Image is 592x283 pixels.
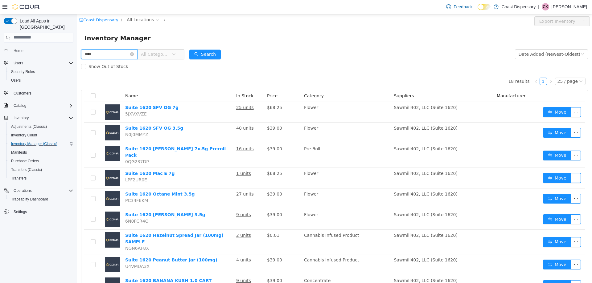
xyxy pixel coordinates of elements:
[11,102,73,109] span: Catalog
[9,175,29,182] a: Transfers
[6,139,76,148] button: Inventory Manager (Classic)
[48,184,71,189] span: PC34F6KM
[494,245,504,255] button: icon: ellipsis
[317,79,337,84] span: Suppliers
[11,176,27,181] span: Transfers
[11,187,73,194] span: Operations
[466,93,494,103] button: icon: swapMove
[190,79,200,84] span: Price
[224,174,314,195] td: Flower
[9,123,73,130] span: Adjustments (Classic)
[224,108,314,129] td: Flower
[159,79,176,84] span: In Stock
[14,91,31,96] span: Customers
[503,2,513,12] button: icon: ellipsis
[494,223,504,233] button: icon: ellipsis
[11,124,47,129] span: Adjustments (Classic)
[159,91,177,96] u: 25 units
[224,129,314,154] td: Pre-Roll
[190,157,205,162] span: $68.25
[48,232,72,237] span: NGN6AF8X
[431,63,452,71] li: 18 results
[542,3,549,10] div: Charles Keenum
[224,195,314,216] td: Flower
[502,3,536,10] p: Coast Dispensary
[14,48,23,53] span: Home
[224,261,314,281] td: Concentrate
[48,111,106,116] a: Suite 1620 SFV OG 3.5g
[9,157,42,165] a: Purchase Orders
[159,157,174,162] u: 1 units
[6,174,76,183] button: Transfers
[48,264,134,269] a: Suite 1620 BANANA KUSH 1.0 CART
[48,198,128,203] a: Suite 1620 [PERSON_NAME] 3.5g
[494,180,504,189] button: icon: ellipsis
[190,111,205,116] span: $39.00
[9,131,40,139] a: Inventory Count
[48,79,61,84] span: Name
[494,136,504,146] button: icon: ellipsis
[11,102,29,109] button: Catalog
[9,123,49,130] a: Adjustments (Classic)
[462,63,470,71] li: 1
[466,245,494,255] button: icon: swapMove
[11,59,73,67] span: Users
[44,3,45,8] span: /
[14,115,29,120] span: Inventory
[14,209,27,214] span: Settings
[455,63,462,71] li: Previous Page
[442,35,503,45] div: Date Added (Newest-Oldest)
[28,218,43,233] img: Suite 1620 Hazelnut Spread Jar (100mg) SAMPLE placeholder
[466,114,494,123] button: icon: swapMove
[317,111,380,116] span: Sawmill402, LLC (Suite 1620)
[48,177,118,182] a: Suite 1620 Octane Mint 3.5g
[552,3,587,10] p: [PERSON_NAME]
[9,68,37,75] a: Security Roles
[9,140,73,148] span: Inventory Manager (Classic)
[28,243,43,258] img: Suite 1620 Peanut Butter Jar (100mg) placeholder
[11,47,26,55] a: Home
[11,89,73,97] span: Customers
[224,154,314,174] td: Flower
[317,264,380,269] span: Sawmill402, LLC (Suite 1620)
[190,243,205,248] span: $39.00
[190,132,205,137] span: $39.00
[6,195,76,204] button: Traceabilty Dashboard
[494,93,504,103] button: icon: ellipsis
[159,243,174,248] u: 4 units
[159,219,174,224] u: 2 units
[463,64,470,71] a: 1
[9,157,73,165] span: Purchase Orders
[6,67,76,76] button: Security Roles
[190,219,202,224] span: $0.01
[9,196,51,203] a: Traceabilty Dashboard
[224,240,314,261] td: Cannabis Infused Product
[159,132,177,137] u: 16 units
[494,200,504,210] button: icon: ellipsis
[9,77,23,84] a: Users
[317,157,380,162] span: Sawmill402, LLC (Suite 1620)
[159,177,177,182] u: 27 units
[7,19,77,29] span: Inventory Manager
[11,90,34,97] a: Customers
[420,79,449,84] span: Manufacturer
[317,177,380,182] span: Sawmill402, LLC (Suite 1620)
[9,131,73,139] span: Inventory Count
[48,219,146,230] a: Suite 1620 Hazelnut Spread Jar (100mg) SAMPLE
[11,114,73,122] span: Inventory
[472,66,475,69] i: icon: right
[4,44,73,232] nav: Complex example
[14,61,23,66] span: Users
[478,4,491,10] input: Dark Mode
[190,177,205,182] span: $39.00
[9,196,73,203] span: Traceabilty Dashboard
[224,88,314,108] td: Flower
[1,207,76,216] button: Settings
[9,166,73,173] span: Transfers (Classic)
[11,187,34,194] button: Operations
[28,111,43,126] img: Suite 1620 SFV OG 3.5g placeholder
[11,47,73,55] span: Home
[2,3,41,8] a: icon: shopCoast Dispensary
[11,141,57,146] span: Inventory Manager (Classic)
